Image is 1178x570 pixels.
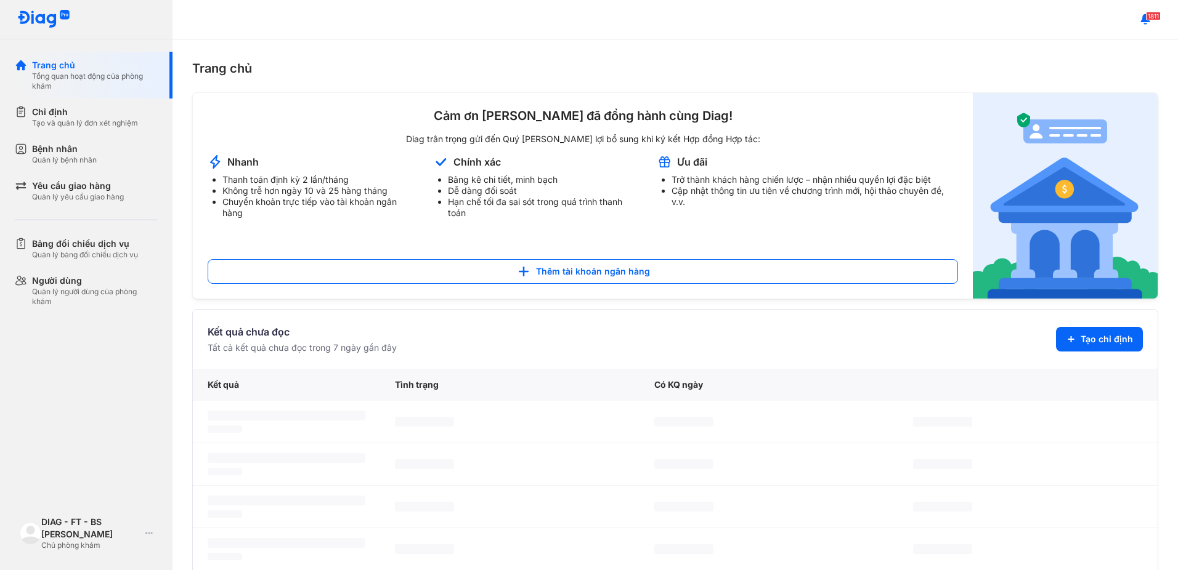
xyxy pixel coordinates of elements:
div: Cảm ơn [PERSON_NAME] đã đồng hành cùng Diag! [208,108,958,124]
div: Chủ phòng khám [41,540,140,550]
div: Kết quả chưa đọc [208,324,397,339]
span: ‌ [208,538,365,548]
img: account-announcement [208,155,222,169]
li: Hạn chế tối đa sai sót trong quá trình thanh toán [448,196,641,219]
div: Chính xác [453,155,501,169]
span: ‌ [395,417,454,427]
div: Tình trạng [380,369,640,401]
span: ‌ [208,468,242,475]
div: Tất cả kết quả chưa đọc trong 7 ngày gần đây [208,342,397,354]
span: 1811 [1146,12,1161,20]
div: Có KQ ngày [640,369,899,401]
div: Nhanh [227,155,259,169]
div: Diag trân trọng gửi đến Quý [PERSON_NAME] lợi bổ sung khi ký kết Hợp đồng Hợp tác: [208,134,958,145]
span: ‌ [654,417,713,427]
li: Không trễ hơn ngày 10 và 25 hàng tháng [222,185,418,196]
div: Yêu cầu giao hàng [32,180,124,192]
div: Ưu đãi [677,155,707,169]
img: logo [17,10,70,29]
div: Người dùng [32,275,158,287]
span: ‌ [654,459,713,469]
div: Tổng quan hoạt động của phòng khám [32,71,158,91]
span: ‌ [208,425,242,433]
span: ‌ [395,544,454,554]
span: ‌ [654,544,713,554]
div: Chỉ định [32,106,138,118]
div: Tạo và quản lý đơn xét nghiệm [32,118,138,128]
div: Bệnh nhân [32,143,97,155]
img: account-announcement [433,155,449,169]
span: ‌ [654,502,713,512]
li: Bảng kê chi tiết, minh bạch [448,174,641,185]
span: ‌ [208,496,365,505]
span: ‌ [913,459,972,469]
span: ‌ [208,553,242,560]
div: Kết quả [193,369,380,401]
div: Quản lý bảng đối chiếu dịch vụ [32,250,138,260]
div: DIAG - FT - BS [PERSON_NAME] [41,516,140,540]
div: Trang chủ [192,59,1158,78]
button: Thêm tài khoản ngân hàng [208,259,958,284]
div: Bảng đối chiếu dịch vụ [32,238,138,250]
li: Trở thành khách hàng chiến lược – nhận nhiều quyền lợi đặc biệt [672,174,958,185]
div: Quản lý bệnh nhân [32,155,97,165]
span: ‌ [208,453,365,463]
span: Tạo chỉ định [1081,333,1133,345]
li: Dễ dàng đối soát [448,185,641,196]
span: ‌ [913,417,972,427]
span: ‌ [395,502,454,512]
span: ‌ [395,459,454,469]
img: logo [20,522,41,544]
div: Trang chủ [32,59,158,71]
button: Tạo chỉ định [1056,327,1143,351]
li: Chuyển khoản trực tiếp vào tài khoản ngân hàng [222,196,418,219]
span: ‌ [208,411,365,420]
span: ‌ [913,544,972,554]
span: ‌ [913,502,972,512]
span: ‌ [208,510,242,518]
div: Quản lý người dùng của phòng khám [32,287,158,307]
img: account-announcement [973,93,1158,299]
li: Thanh toán định kỳ 2 lần/tháng [222,174,418,185]
img: account-announcement [657,155,672,169]
div: Quản lý yêu cầu giao hàng [32,192,124,202]
li: Cập nhật thông tin ưu tiên về chương trình mới, hội thảo chuyên đề, v.v. [672,185,958,207]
